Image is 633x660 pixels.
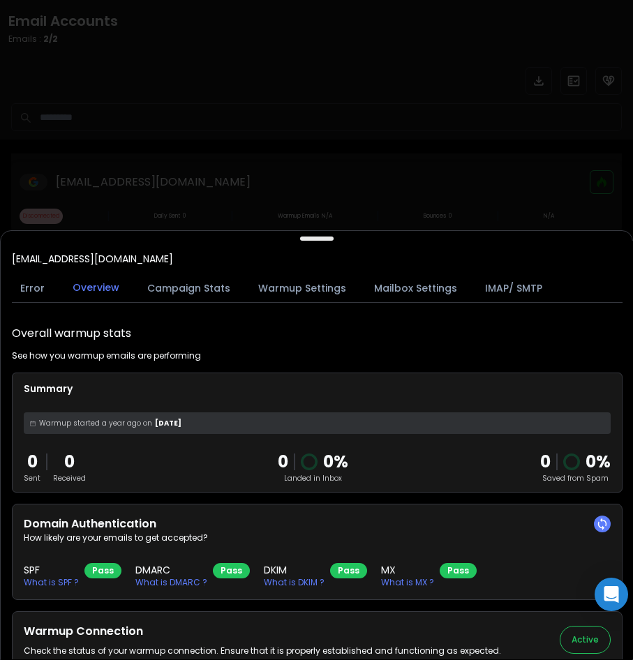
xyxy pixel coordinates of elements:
[323,451,348,473] p: 0 %
[330,563,367,578] div: Pass
[24,451,40,473] p: 0
[366,273,466,303] button: Mailbox Settings
[64,272,128,304] button: Overview
[53,451,86,473] p: 0
[24,473,40,483] p: Sent
[139,273,239,303] button: Campaign Stats
[540,473,611,483] p: Saved from Spam
[12,252,173,266] p: [EMAIL_ADDRESS][DOMAIN_NAME]
[24,532,611,543] p: How likely are your emails to get accepted?
[84,563,121,578] div: Pass
[24,412,611,434] div: [DATE]
[278,473,348,483] p: Landed in Inbox
[586,451,611,473] p: 0 %
[264,577,325,588] p: What is DKIM ?
[477,273,551,303] button: IMAP/ SMTP
[381,577,434,588] p: What is MX ?
[440,563,477,578] div: Pass
[250,273,355,303] button: Warmup Settings
[24,516,611,532] h2: Domain Authentication
[278,451,288,473] p: 0
[560,626,611,654] button: Active
[135,563,207,577] h3: DMARC
[39,418,152,428] span: Warmup started a year ago on
[12,273,53,303] button: Error
[213,563,250,578] div: Pass
[12,350,201,361] p: See how you warmup emails are performing
[12,325,131,342] h1: Overall warmup stats
[264,563,325,577] h3: DKIM
[24,577,79,588] p: What is SPF ?
[595,578,628,611] div: Open Intercom Messenger
[53,473,86,483] p: Received
[24,645,501,657] p: Check the status of your warmup connection. Ensure that it is properly established and functionin...
[24,623,501,640] h2: Warmup Connection
[135,577,207,588] p: What is DMARC ?
[24,382,611,396] p: Summary
[381,563,434,577] h3: MX
[540,450,551,473] strong: 0
[24,563,79,577] h3: SPF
